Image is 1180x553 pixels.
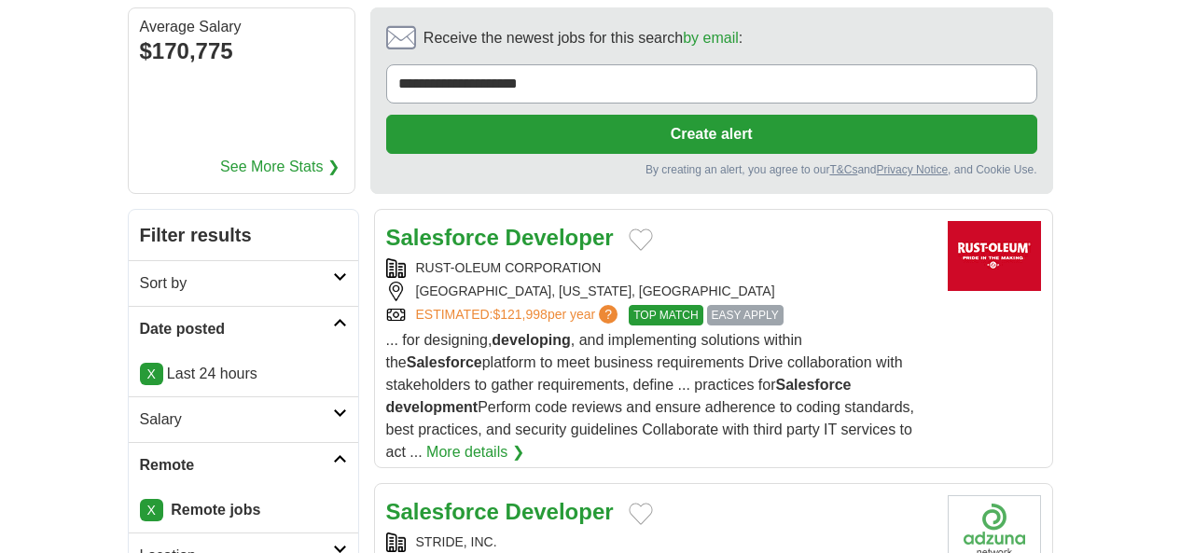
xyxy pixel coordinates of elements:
[386,332,915,460] span: ... for designing, , and implementing solutions within the platform to meet business requirements...
[129,260,358,306] a: Sort by
[386,115,1037,154] button: Create alert
[171,502,260,518] strong: Remote jobs
[140,408,333,431] h2: Salary
[140,35,343,68] div: $170,775
[629,503,653,525] button: Add to favorite jobs
[776,377,852,393] strong: Salesforce
[629,228,653,251] button: Add to favorite jobs
[386,499,499,524] strong: Salesforce
[129,306,358,352] a: Date posted
[876,163,948,176] a: Privacy Notice
[506,225,614,250] strong: Developer
[426,441,524,463] a: More details ❯
[129,396,358,442] a: Salary
[140,363,347,385] p: Last 24 hours
[140,363,163,385] a: X
[140,499,163,521] a: X
[386,225,499,250] strong: Salesforce
[220,156,340,178] a: See More Stats ❯
[129,210,358,260] h2: Filter results
[948,221,1041,291] img: RustOleum logo
[386,225,614,250] a: Salesforce Developer
[140,272,333,295] h2: Sort by
[683,30,739,46] a: by email
[140,318,333,340] h2: Date posted
[629,305,702,325] span: TOP MATCH
[407,354,482,370] strong: Salesforce
[707,305,784,325] span: EASY APPLY
[140,454,333,477] h2: Remote
[599,305,618,324] span: ?
[492,332,570,348] strong: developing
[140,20,343,35] div: Average Salary
[416,305,622,325] a: ESTIMATED:$121,998per year?
[829,163,857,176] a: T&Cs
[423,27,743,49] span: Receive the newest jobs for this search :
[506,499,614,524] strong: Developer
[386,499,614,524] a: Salesforce Developer
[386,399,479,415] strong: development
[386,282,933,301] div: [GEOGRAPHIC_DATA], [US_STATE], [GEOGRAPHIC_DATA]
[416,260,602,275] a: RUST-OLEUM CORPORATION
[386,161,1037,178] div: By creating an alert, you agree to our and , and Cookie Use.
[386,532,933,552] div: STRIDE, INC.
[129,442,358,488] a: Remote
[493,307,547,322] span: $121,998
